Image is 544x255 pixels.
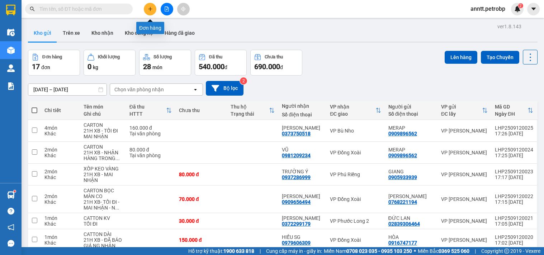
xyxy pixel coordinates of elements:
[495,215,533,221] div: LHP2509120021
[84,144,122,150] div: CARTON
[495,234,533,240] div: LHP2509120020
[84,50,136,76] button: Khối lượng0kg
[14,190,16,192] sup: 1
[439,248,469,254] strong: 0369 525 060
[441,150,488,155] div: VP [PERSON_NAME]
[388,199,417,205] div: 0768221194
[388,153,417,158] div: 0909896562
[44,131,76,136] div: Khác
[44,107,76,113] div: Chi tiết
[177,3,190,15] button: aim
[475,247,476,255] span: |
[265,54,283,59] div: Chưa thu
[388,234,434,240] div: HÒA
[330,104,375,110] div: VP nhận
[84,128,122,139] div: 21H XB - TỐI ĐI MAI NHẬN
[497,23,521,30] div: ver 1.8.143
[41,64,50,70] span: đơn
[129,131,172,136] div: Tại văn phòng
[495,104,528,110] div: Mã GD
[388,147,434,153] div: MERAP
[495,111,528,117] div: Ngày ĐH
[28,50,80,76] button: Đơn hàng17đơn
[530,6,537,12] span: caret-down
[7,29,15,36] img: warehouse-icon
[7,64,15,72] img: warehouse-icon
[282,112,323,117] div: Số điện thoại
[254,62,280,71] span: 690.000
[491,101,537,120] th: Toggle SortBy
[224,64,227,70] span: đ
[7,47,15,54] img: warehouse-icon
[114,86,164,93] div: Chọn văn phòng nhận
[441,111,482,117] div: ĐC lấy
[129,111,166,117] div: HTTT
[8,224,14,231] span: notification
[282,169,323,174] div: TRƯỜNG Ý
[326,101,384,120] th: Toggle SortBy
[282,125,323,131] div: HỒNG SƠN
[179,107,223,113] div: Chưa thu
[84,237,122,249] div: 21H XB - ĐÃ BÁO GIÁ NG NHẬN
[159,24,200,42] button: Hàng đã giao
[514,6,521,12] img: icon-new-feature
[418,247,469,255] span: Miền Bắc
[195,50,247,76] button: Đã thu540.000đ
[330,237,381,243] div: VP Đồng Xoài
[44,215,76,221] div: 1 món
[388,169,434,174] div: GIANG
[129,147,172,153] div: 80.000 đ
[282,147,323,153] div: VŨ
[44,221,76,227] div: Khác
[441,172,488,177] div: VP [PERSON_NAME]
[129,153,172,158] div: Tại văn phòng
[388,104,434,110] div: Người gửi
[504,249,509,254] span: copyright
[282,174,311,180] div: 0937286999
[32,62,40,71] span: 17
[260,247,261,255] span: |
[188,247,254,255] span: Hỗ trợ kỹ thuật:
[495,147,533,153] div: LHP2509120024
[495,125,533,131] div: LHP2509120025
[93,64,98,70] span: kg
[44,174,76,180] div: Khác
[346,248,412,254] strong: 0708 023 035 - 0935 103 250
[495,131,533,136] div: 17:26 [DATE]
[143,62,151,71] span: 28
[481,51,519,64] button: Tạo Chuyến
[44,125,76,131] div: 4 món
[206,81,243,96] button: Bộ lọc
[84,221,122,227] div: TỐI ĐI
[139,50,191,76] button: Số lượng28món
[115,155,120,161] span: ...
[282,234,323,240] div: HIẾU SG
[388,125,434,131] div: MERAP
[179,237,223,243] div: 150.000 đ
[84,166,122,172] div: XỐP KEO VÀNG
[324,247,412,255] span: Miền Nam
[148,6,153,11] span: plus
[7,191,15,199] img: warehouse-icon
[330,150,381,155] div: VP Đồng Xoài
[388,174,417,180] div: 0905933939
[7,82,15,90] img: solution-icon
[495,193,533,199] div: LHP2509120022
[495,169,533,174] div: LHP2509120023
[240,77,247,85] sup: 2
[227,101,279,120] th: Toggle SortBy
[28,24,57,42] button: Kho gửi
[282,215,323,221] div: ANH HẢI
[84,199,122,211] div: 21H XB- TỐI ĐI - MAI NHẬN - NHẸ TAY
[84,104,122,110] div: Tên món
[6,5,15,15] img: logo-vxr
[199,62,224,71] span: 540.000
[330,172,381,177] div: VP Phú Riềng
[527,3,540,15] button: caret-down
[437,101,491,120] th: Toggle SortBy
[250,50,302,76] button: Chưa thu690.000đ
[28,84,107,95] input: Select a date range.
[44,234,76,240] div: 1 món
[119,24,159,42] button: Kho công nợ
[414,250,416,252] span: ⚪️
